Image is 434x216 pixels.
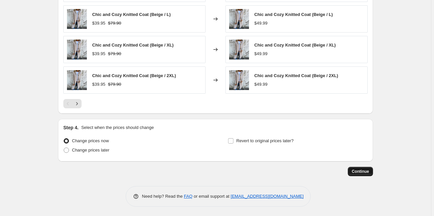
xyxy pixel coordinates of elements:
[254,81,268,88] div: $49.99
[63,124,79,131] h2: Step 4.
[108,81,121,88] strike: $79.90
[254,43,336,48] span: Chic and Cozy Knitted Coat (Beige / XL)
[229,70,249,90] img: image_681_1752824447059-76712386_80x.jpg
[67,40,87,59] img: image_681_1752824447059-76712386_80x.jpg
[254,12,333,17] span: Chic and Cozy Knitted Coat (Beige / L)
[92,81,105,88] div: $39.95
[92,51,105,57] div: $39.95
[81,124,154,131] p: Select when the prices should change
[67,70,87,90] img: image_681_1752824447059-76712386_80x.jpg
[92,43,174,48] span: Chic and Cozy Knitted Coat (Beige / XL)
[254,20,268,27] div: $49.99
[72,148,109,153] span: Change prices later
[348,167,373,176] button: Continue
[193,194,231,199] span: or email support at
[352,169,369,174] span: Continue
[63,99,82,108] nav: Pagination
[92,73,176,78] span: Chic and Cozy Knitted Coat (Beige / 2XL)
[92,20,105,27] div: $39.95
[229,9,249,29] img: image_681_1752824447059-76712386_80x.jpg
[72,99,82,108] button: Next
[254,73,338,78] span: Chic and Cozy Knitted Coat (Beige / 2XL)
[231,194,304,199] a: [EMAIL_ADDRESS][DOMAIN_NAME]
[67,9,87,29] img: image_681_1752824447059-76712386_80x.jpg
[229,40,249,59] img: image_681_1752824447059-76712386_80x.jpg
[184,194,193,199] a: FAQ
[108,20,121,27] strike: $79.90
[236,138,294,143] span: Revert to original prices later?
[108,51,121,57] strike: $79.90
[72,138,109,143] span: Change prices now
[254,51,268,57] div: $49.99
[142,194,184,199] span: Need help? Read the
[92,12,171,17] span: Chic and Cozy Knitted Coat (Beige / L)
